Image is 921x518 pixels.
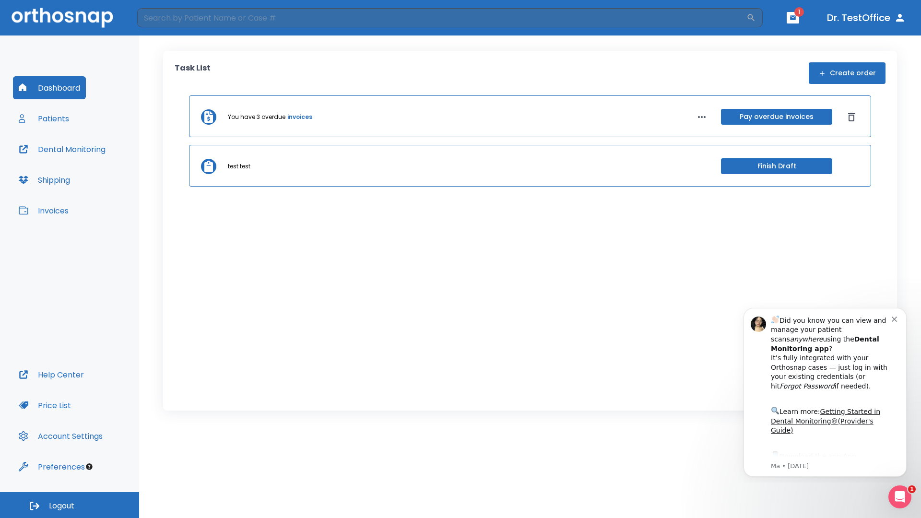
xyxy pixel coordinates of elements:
[13,107,75,130] button: Patients
[175,62,211,84] p: Task List
[228,162,250,171] p: test test
[794,7,804,17] span: 1
[13,199,74,222] button: Invoices
[42,153,127,170] a: App Store
[908,485,916,493] span: 1
[42,163,163,171] p: Message from Ma, sent 8w ago
[137,8,746,27] input: Search by Patient Name or Case #
[823,9,909,26] button: Dr. TestOffice
[13,168,76,191] button: Shipping
[13,455,91,478] button: Preferences
[85,462,94,471] div: Tooltip anchor
[49,501,74,511] span: Logout
[721,158,832,174] button: Finish Draft
[13,76,86,99] button: Dashboard
[721,109,832,125] button: Pay overdue invoices
[888,485,911,508] iframe: Intercom live chat
[13,363,90,386] button: Help Center
[287,113,312,121] a: invoices
[729,299,921,483] iframe: Intercom notifications message
[809,62,886,84] button: Create order
[42,151,163,200] div: Download the app: | ​ Let us know if you need help getting started!
[12,8,113,27] img: Orthosnap
[163,15,170,23] button: Dismiss notification
[13,394,77,417] button: Price List
[13,138,111,161] button: Dental Monitoring
[13,424,108,447] button: Account Settings
[844,109,859,125] button: Dismiss
[228,113,285,121] p: You have 3 overdue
